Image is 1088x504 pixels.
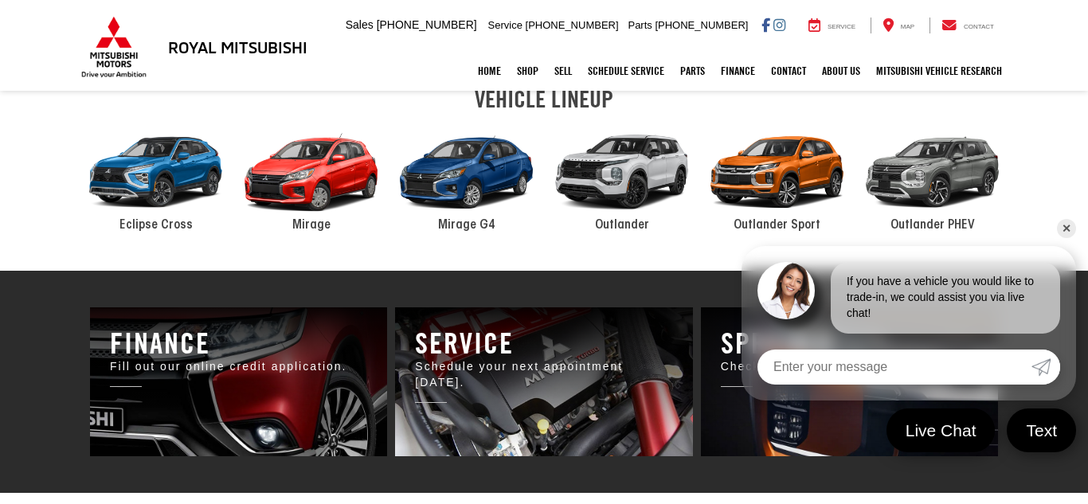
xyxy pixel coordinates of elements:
[898,420,984,441] span: Live Chat
[78,120,233,235] a: 2024 Mitsubishi Eclipse Cross Eclipse Cross
[855,120,1010,235] a: 2024 Mitsubishi Outlander PHEV Outlander PHEV
[761,18,770,31] a: Facebook: Click to visit our Facebook page
[773,18,785,31] a: Instagram: Click to visit our Instagram page
[868,51,1010,91] a: Mitsubishi Vehicle Research
[890,219,975,232] span: Outlander PHEV
[415,359,672,391] p: Schedule your next appointment [DATE].
[871,18,926,33] a: Map
[110,359,367,375] p: Fill out our online credit application.
[389,120,544,225] div: 2024 Mitsubishi Mirage G4
[544,120,699,225] div: 2024 Mitsubishi Outlander
[1018,420,1065,441] span: Text
[721,359,978,375] p: Check out our latest special offers.
[346,18,374,31] span: Sales
[713,51,763,91] a: Finance
[901,23,914,30] span: Map
[233,120,389,235] a: 2024 Mitsubishi Mirage Mirage
[796,18,867,33] a: Service
[655,19,748,31] span: [PHONE_NUMBER]
[526,19,619,31] span: [PHONE_NUMBER]
[544,120,699,235] a: 2024 Mitsubishi Outlander Outlander
[831,262,1060,334] div: If you have a vehicle you would like to trade-in, we could assist you via live chat!
[377,18,477,31] span: [PHONE_NUMBER]
[699,120,855,225] div: 2024 Mitsubishi Outlander Sport
[828,23,855,30] span: Service
[78,120,233,225] div: 2024 Mitsubishi Eclipse Cross
[488,19,522,31] span: Service
[964,23,994,30] span: Contact
[415,327,672,359] h3: Service
[855,120,1010,225] div: 2024 Mitsubishi Outlander PHEV
[509,51,546,91] a: Shop
[1031,350,1060,385] a: Submit
[699,120,855,235] a: 2024 Mitsubishi Outlander Sport Outlander Sport
[628,19,652,31] span: Parts
[78,86,1010,112] h2: VEHICLE LINEUP
[734,219,820,232] span: Outlander Sport
[595,219,649,232] span: Outlander
[814,51,868,91] a: About Us
[721,327,978,359] h3: Specials
[763,51,814,91] a: Contact
[1007,408,1076,452] a: Text
[395,307,692,456] a: Royal Mitsubishi | Baton Rouge, LA Royal Mitsubishi | Baton Rouge, LA Royal Mitsubishi | Baton Ro...
[389,120,544,235] a: 2024 Mitsubishi Mirage G4 Mirage G4
[438,219,495,232] span: Mirage G4
[470,51,509,91] a: Home
[110,327,367,359] h3: Finance
[292,219,331,232] span: Mirage
[757,350,1031,385] input: Enter your message
[757,262,815,319] img: Agent profile photo
[168,38,307,56] h3: Royal Mitsubishi
[90,307,387,456] a: Royal Mitsubishi | Baton Rouge, LA Royal Mitsubishi | Baton Rouge, LA Royal Mitsubishi | Baton Ro...
[546,51,580,91] a: Sell
[119,219,193,232] span: Eclipse Cross
[886,408,996,452] a: Live Chat
[701,307,998,456] a: Royal Mitsubishi | Baton Rouge, LA Royal Mitsubishi | Baton Rouge, LA Royal Mitsubishi | Baton Ro...
[672,51,713,91] a: Parts: Opens in a new tab
[929,18,1006,33] a: Contact
[233,120,389,225] div: 2024 Mitsubishi Mirage
[580,51,672,91] a: Schedule Service: Opens in a new tab
[78,16,150,78] img: Mitsubishi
